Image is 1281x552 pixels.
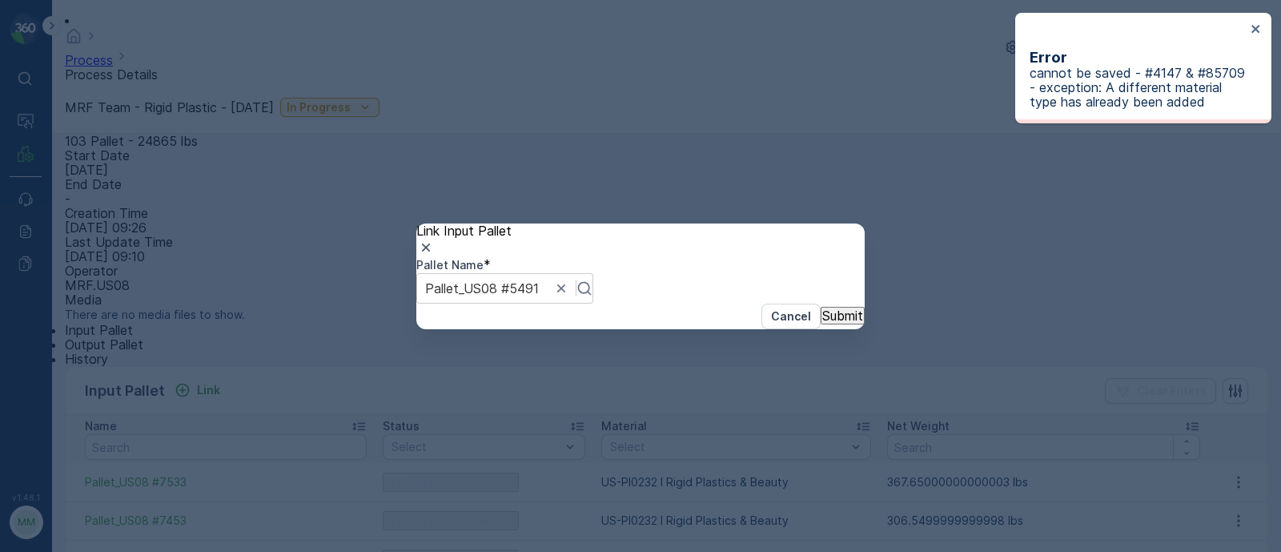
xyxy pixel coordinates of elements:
label: Pallet Name [416,258,484,272]
p: Link Input Pallet [416,224,865,238]
button: Cancel [761,304,821,329]
p: cannot be saved - #4147 & #85709 - exception: A different material type has already been added [1030,66,1246,109]
button: close [1251,22,1262,38]
button: Submit [821,307,865,324]
h3: Error [1030,49,1246,66]
p: Submit [822,308,863,323]
p: Cancel [771,308,811,324]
